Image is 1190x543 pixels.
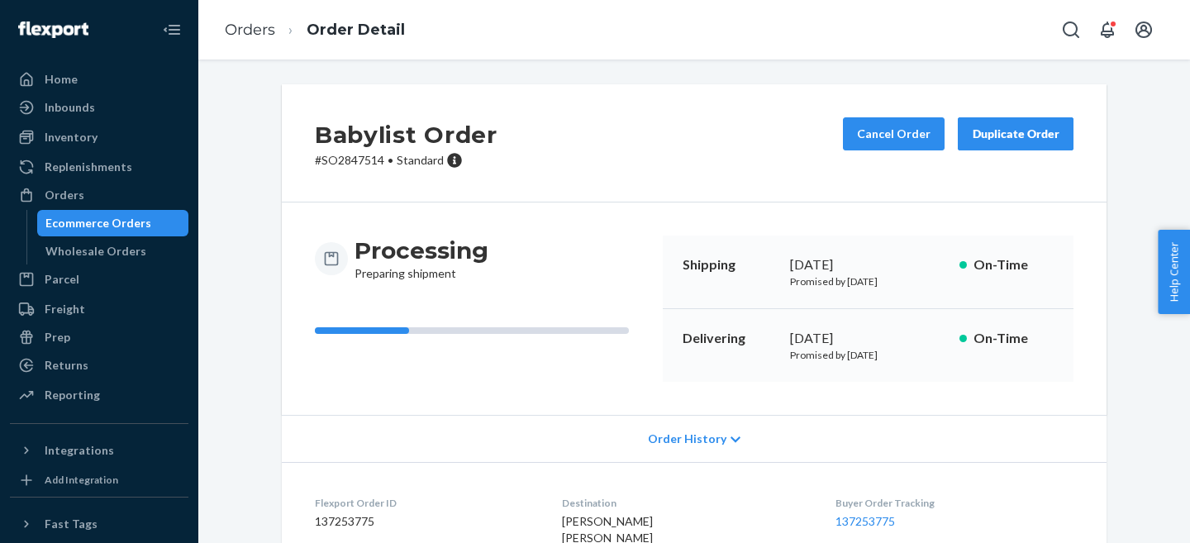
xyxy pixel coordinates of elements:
[45,301,85,317] div: Freight
[10,324,188,350] a: Prep
[10,382,188,408] a: Reporting
[45,473,118,487] div: Add Integration
[315,117,497,152] h2: Babylist Order
[225,21,275,39] a: Orders
[1054,13,1088,46] button: Open Search Box
[45,99,95,116] div: Inbounds
[45,215,151,231] div: Ecommerce Orders
[973,255,1054,274] p: On-Time
[45,243,146,260] div: Wholesale Orders
[45,129,98,145] div: Inventory
[648,431,726,447] span: Order History
[972,126,1059,142] div: Duplicate Order
[315,152,497,169] p: # SO2847514
[45,71,78,88] div: Home
[835,496,1073,510] dt: Buyer Order Tracking
[10,296,188,322] a: Freight
[10,437,188,464] button: Integrations
[45,159,132,175] div: Replenishments
[10,154,188,180] a: Replenishments
[10,352,188,379] a: Returns
[45,516,98,532] div: Fast Tags
[958,117,1073,150] button: Duplicate Order
[37,238,189,264] a: Wholesale Orders
[10,94,188,121] a: Inbounds
[10,266,188,293] a: Parcel
[45,271,79,288] div: Parcel
[1158,230,1190,314] button: Help Center
[10,511,188,537] button: Fast Tags
[10,66,188,93] a: Home
[355,236,488,265] h3: Processing
[315,496,535,510] dt: Flexport Order ID
[562,496,808,510] dt: Destination
[10,124,188,150] a: Inventory
[790,348,946,362] p: Promised by [DATE]
[45,329,70,345] div: Prep
[790,274,946,288] p: Promised by [DATE]
[388,153,393,167] span: •
[315,513,535,530] dd: 137253775
[1091,13,1124,46] button: Open notifications
[397,153,444,167] span: Standard
[843,117,945,150] button: Cancel Order
[45,187,84,203] div: Orders
[683,255,777,274] p: Shipping
[37,210,189,236] a: Ecommerce Orders
[212,6,418,55] ol: breadcrumbs
[18,21,88,38] img: Flexport logo
[45,387,100,403] div: Reporting
[355,236,488,282] div: Preparing shipment
[835,514,895,528] a: 137253775
[10,182,188,208] a: Orders
[45,357,88,374] div: Returns
[1127,13,1160,46] button: Open account menu
[683,329,777,348] p: Delivering
[790,329,946,348] div: [DATE]
[973,329,1054,348] p: On-Time
[1083,493,1173,535] iframe: Opens a widget where you can chat to one of our agents
[155,13,188,46] button: Close Navigation
[45,442,114,459] div: Integrations
[307,21,405,39] a: Order Detail
[790,255,946,274] div: [DATE]
[10,470,188,490] a: Add Integration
